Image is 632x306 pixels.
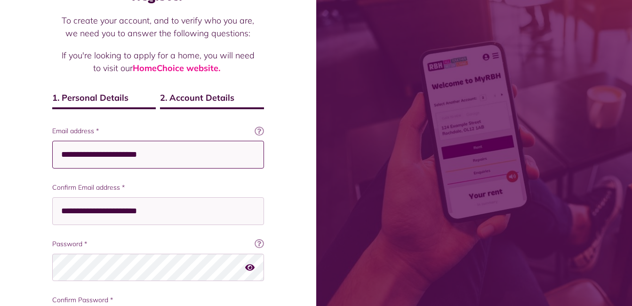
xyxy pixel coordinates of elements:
[133,63,220,73] a: HomeChoice website.
[52,126,264,136] label: Email address *
[52,183,264,193] label: Confirm Email address *
[62,49,255,74] p: If you're looking to apply for a home, you will need to visit our
[52,91,156,109] span: 1. Personal Details
[52,239,264,249] label: Password *
[62,14,255,40] p: To create your account, and to verify who you are, we need you to answer the following questions:
[160,91,264,109] span: 2. Account Details
[52,295,264,305] label: Confirm Password *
